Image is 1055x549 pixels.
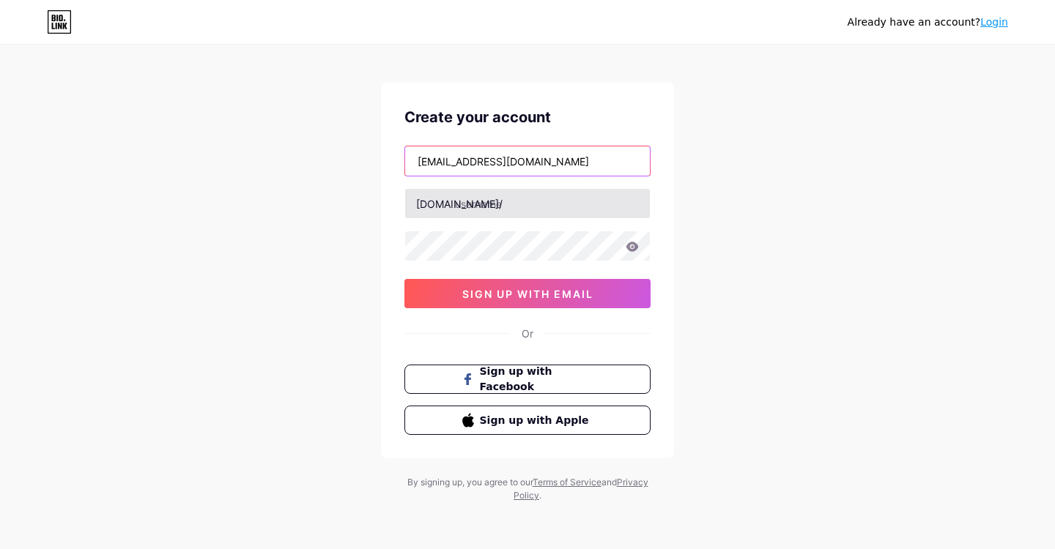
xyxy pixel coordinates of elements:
span: Sign up with Facebook [480,364,593,395]
div: Create your account [404,106,651,128]
span: Sign up with Apple [480,413,593,428]
a: Terms of Service [533,477,601,488]
a: Login [980,16,1008,28]
div: [DOMAIN_NAME]/ [416,196,503,212]
input: Email [405,146,650,176]
div: Or [522,326,533,341]
button: Sign up with Apple [404,406,651,435]
div: By signing up, you agree to our and . [403,476,652,502]
button: sign up with email [404,279,651,308]
span: sign up with email [462,288,593,300]
input: username [405,189,650,218]
button: Sign up with Facebook [404,365,651,394]
div: Already have an account? [848,15,1008,30]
